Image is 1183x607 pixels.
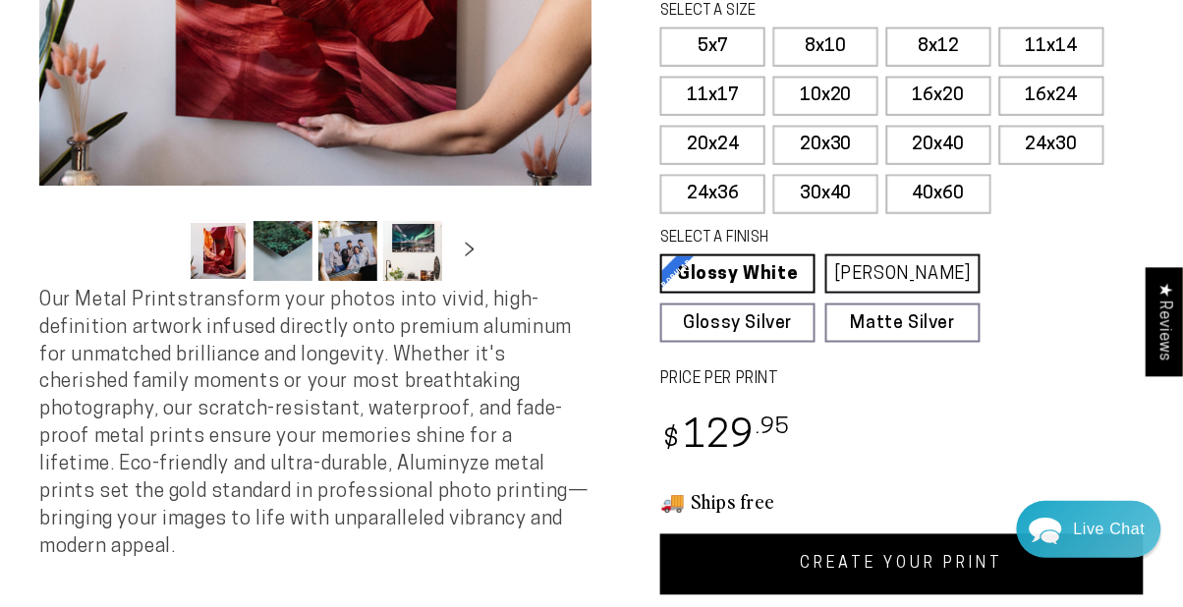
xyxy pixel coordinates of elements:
[660,534,1144,595] a: CREATE YOUR PRINT
[660,369,1144,392] label: PRICE PER PRINT
[756,417,791,440] sup: .95
[1146,267,1183,376] div: Click to open Judge.me floating reviews tab
[189,221,248,281] button: Load image 1 in gallery view
[448,230,491,273] button: Slide right
[886,77,991,116] label: 16x20
[663,428,680,455] span: $
[253,221,312,281] button: Load image 2 in gallery view
[773,77,878,116] label: 10x20
[660,1,942,23] legend: SELECT A SIZE
[825,303,981,343] a: Matte Silver
[773,28,878,67] label: 8x10
[660,228,942,249] legend: SELECT A FINISH
[1017,501,1161,558] div: Chat widget toggle
[999,77,1104,116] label: 16x24
[773,126,878,165] label: 20x30
[140,230,183,273] button: Slide left
[773,175,878,214] label: 30x40
[39,291,589,558] span: Our Metal Prints transform your photos into vivid, high-definition artwork infused directly onto ...
[999,126,1104,165] label: 24x30
[999,28,1104,67] label: 11x14
[318,221,377,281] button: Load image 3 in gallery view
[886,175,991,214] label: 40x60
[660,489,1144,515] h3: 🚚 Ships free
[660,254,816,294] a: Glossy White
[660,126,765,165] label: 20x24
[660,175,765,214] label: 24x36
[886,28,991,67] label: 8x12
[660,303,816,343] a: Glossy Silver
[660,419,791,458] bdi: 129
[886,126,991,165] label: 20x40
[1074,501,1146,558] div: Contact Us Directly
[660,28,765,67] label: 5x7
[383,221,442,281] button: Load image 4 in gallery view
[660,77,765,116] label: 11x17
[825,254,981,294] a: [PERSON_NAME]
